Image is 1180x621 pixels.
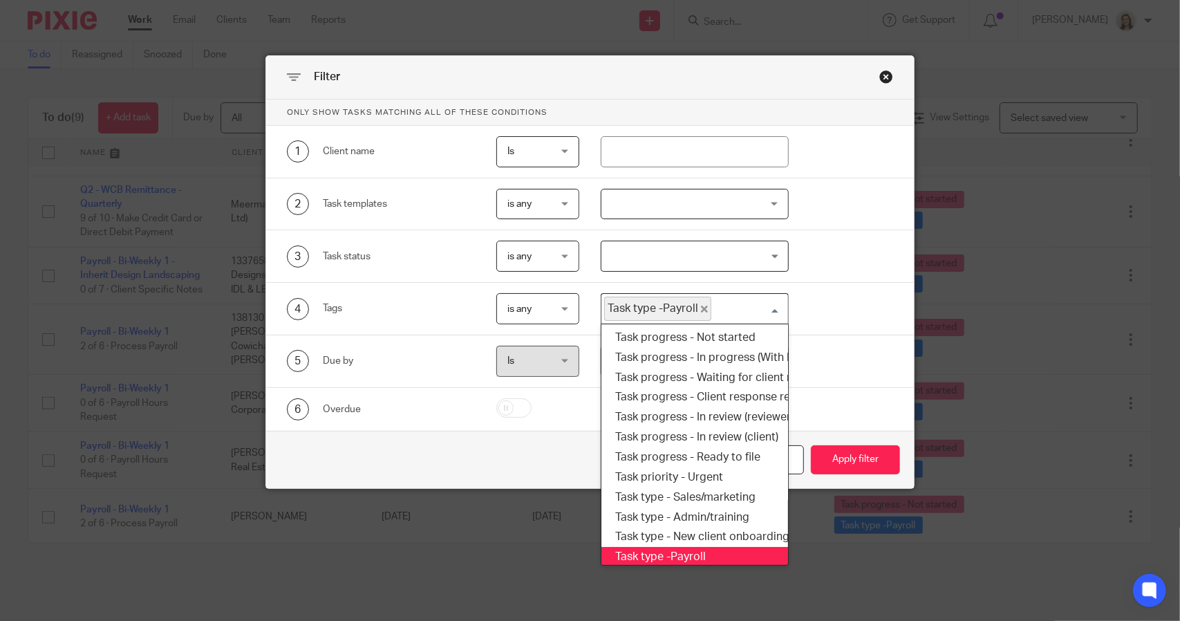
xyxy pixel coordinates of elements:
div: Client name [323,145,474,158]
li: Task progress - Client response received [601,387,787,407]
li: Task progress - Waiting for client response [601,368,787,388]
li: Task progress - In review (client) [601,427,787,447]
span: Is [507,356,514,366]
li: Task progress - In progress (With Lead) [601,348,787,368]
li: Task type -Payroll [601,547,787,567]
button: Deselect Task type -Payroll [701,306,708,313]
span: is any [507,252,532,261]
li: Task priority - Urgent [601,467,787,488]
div: Due by [323,354,474,368]
span: Is [507,147,514,156]
div: Search for option [601,241,788,272]
div: Search for option [601,293,788,324]
div: 5 [287,350,309,372]
div: 4 [287,298,309,320]
li: Task type - Sales/marketing [601,488,787,508]
div: Overdue [323,402,474,416]
span: Filter [314,71,340,82]
span: Task type -Payroll [604,297,711,321]
div: 2 [287,193,309,215]
li: Task progress - In review (reviewer) [601,407,787,427]
li: Task type - New client onboarding [601,527,787,547]
p: Only show tasks matching all of these conditions [266,100,914,126]
span: is any [507,304,532,314]
div: Tags [323,302,474,315]
div: Close this dialog window [879,70,893,84]
div: 1 [287,140,309,163]
input: Search for option [713,297,780,321]
div: 3 [287,245,309,268]
li: Task progress - Ready to file [601,447,787,467]
input: Search for option [603,244,780,268]
div: Task templates [323,197,474,211]
button: Apply filter [811,445,900,475]
div: 6 [287,398,309,420]
span: is any [507,199,532,209]
li: Task type - Admin/training [601,508,787,528]
li: Task progress - Not started [601,328,787,348]
div: Task status [323,250,474,263]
